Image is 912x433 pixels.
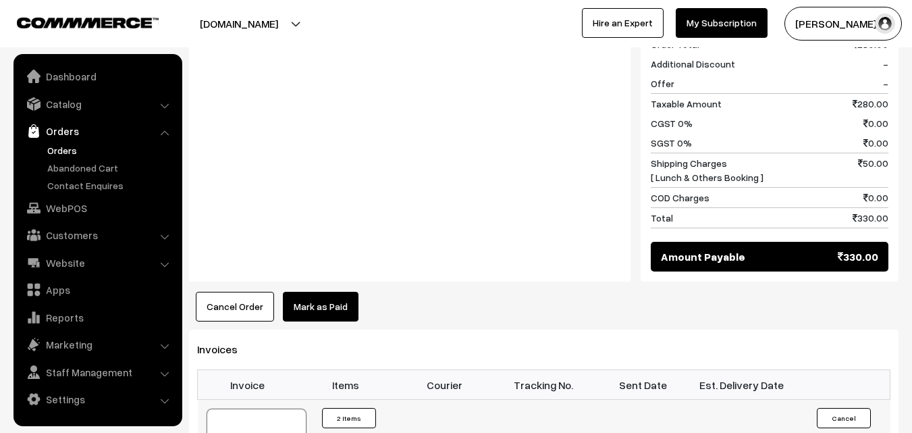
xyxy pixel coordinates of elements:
span: SGST 0% [651,136,692,150]
span: 0.00 [863,136,888,150]
a: Orders [17,119,178,143]
th: Sent Date [593,370,693,400]
span: 280.00 [853,97,888,111]
button: Cancel Order [196,292,274,322]
img: COMMMERCE [17,18,159,28]
th: Est. Delivery Date [692,370,791,400]
a: Orders [44,143,178,157]
a: Website [17,251,178,275]
span: Additional Discount [651,57,735,71]
img: user [875,14,895,34]
a: Contact Enquires [44,178,178,193]
a: Staff Management [17,360,178,384]
a: Dashboard [17,64,178,88]
a: Marketing [17,332,178,357]
span: CGST 0% [651,116,693,130]
th: Courier [396,370,495,400]
a: WebPOS [17,196,178,220]
a: Reports [17,305,178,330]
a: Hire an Expert [582,8,664,38]
span: 330.00 [853,211,888,225]
span: Shipping Charges [ Lunch & Others Booking ] [651,156,763,184]
button: [DOMAIN_NAME] [153,7,325,41]
button: 2 Items [322,408,376,428]
a: Catalog [17,92,178,116]
a: Abandoned Cart [44,161,178,175]
span: - [883,57,888,71]
a: Settings [17,387,178,411]
th: Invoice [198,370,297,400]
span: Offer [651,76,674,91]
span: 0.00 [863,190,888,205]
span: 330.00 [838,249,878,265]
a: COMMMERCE [17,14,135,30]
a: My Subscription [676,8,768,38]
th: Tracking No. [494,370,593,400]
span: Total [651,211,673,225]
span: - [883,76,888,91]
th: Items [296,370,396,400]
span: Invoices [197,342,254,356]
a: Customers [17,223,178,247]
button: Cancel [817,408,871,428]
span: Taxable Amount [651,97,722,111]
a: Mark as Paid [283,292,358,322]
span: 0.00 [863,116,888,130]
a: Apps [17,278,178,302]
span: 50.00 [858,156,888,184]
span: COD Charges [651,190,709,205]
span: Amount Payable [661,249,745,265]
button: [PERSON_NAME] s… [784,7,902,41]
